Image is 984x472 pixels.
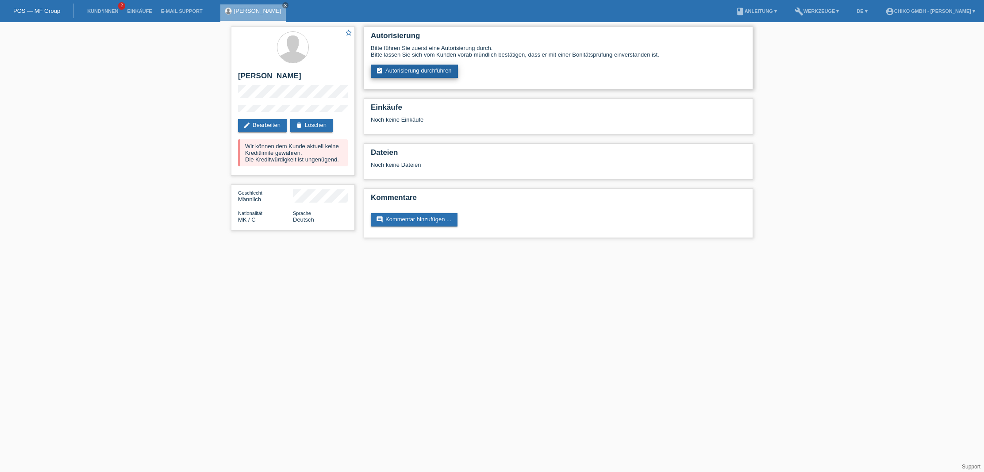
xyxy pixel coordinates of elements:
[118,2,125,10] span: 2
[238,72,348,85] h2: [PERSON_NAME]
[123,8,156,14] a: Einkäufe
[371,161,641,168] div: Noch keine Dateien
[296,122,303,129] i: delete
[852,8,872,14] a: DE ▾
[13,8,60,14] a: POS — MF Group
[238,189,293,203] div: Männlich
[83,8,123,14] a: Kund*innen
[376,216,383,223] i: comment
[371,193,746,207] h2: Kommentare
[885,7,894,16] i: account_circle
[345,29,353,38] a: star_border
[371,103,746,116] h2: Einkäufe
[234,8,281,14] a: [PERSON_NAME]
[790,8,844,14] a: buildWerkzeuge ▾
[371,116,746,130] div: Noch keine Einkäufe
[290,119,333,132] a: deleteLöschen
[962,464,980,470] a: Support
[736,7,745,16] i: book
[238,139,348,166] div: Wir können dem Kunde aktuell keine Kreditlimite gewähren. Die Kreditwürdigkeit ist ungenügend.
[371,213,457,226] a: commentKommentar hinzufügen ...
[731,8,781,14] a: bookAnleitung ▾
[376,67,383,74] i: assignment_turned_in
[371,148,746,161] h2: Dateien
[881,8,980,14] a: account_circleChiko GmbH - [PERSON_NAME] ▾
[345,29,353,37] i: star_border
[238,119,287,132] a: editBearbeiten
[795,7,803,16] i: build
[282,2,288,8] a: close
[238,216,256,223] span: Mazedonien / C / 16.02.2000
[238,211,262,216] span: Nationalität
[371,31,746,45] h2: Autorisierung
[243,122,250,129] i: edit
[283,3,288,8] i: close
[371,45,746,58] div: Bitte führen Sie zuerst eine Autorisierung durch. Bitte lassen Sie sich vom Kunden vorab mündlich...
[293,216,314,223] span: Deutsch
[293,211,311,216] span: Sprache
[238,190,262,196] span: Geschlecht
[371,65,458,78] a: assignment_turned_inAutorisierung durchführen
[157,8,207,14] a: E-Mail Support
